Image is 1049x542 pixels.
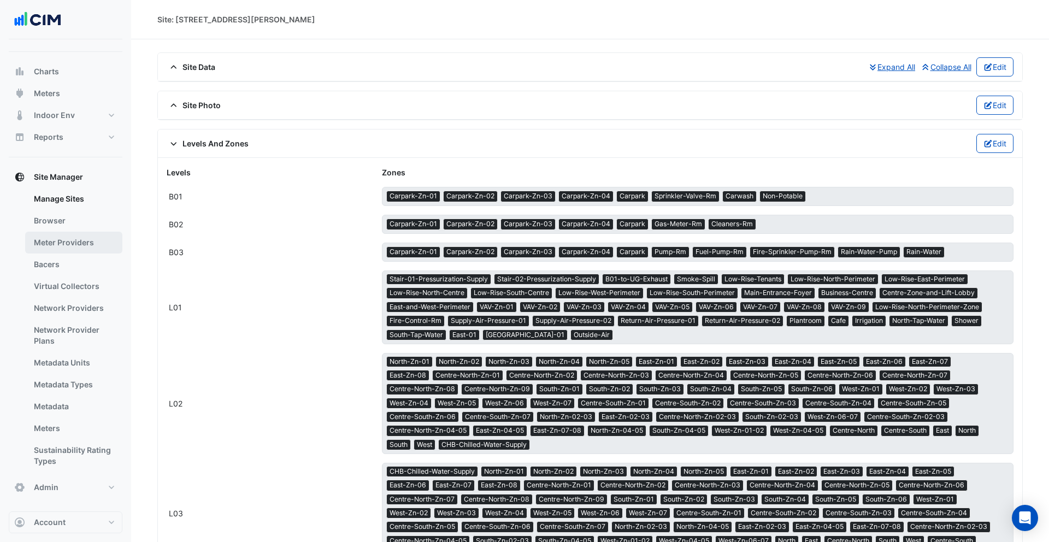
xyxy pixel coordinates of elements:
span: Centre-North-Zn-02 [598,480,668,490]
span: Main-Entrance-Foyer [741,288,815,298]
span: Carpark-Zn-04 [559,247,613,257]
span: West-Zn-06-07 [805,412,861,422]
span: Meters [34,88,60,99]
span: South-Zn-03 [711,494,758,504]
span: Centre-South-Zn-02 [652,398,723,408]
span: Low-Rise-East-Perimeter [882,274,968,284]
span: Low-Rise-North-Perimeter-Zone [873,302,982,312]
span: South-Zn-01 [537,384,582,394]
app-icon: Meters [14,88,25,99]
span: Carpark-Zn-04 [559,219,613,229]
span: [GEOGRAPHIC_DATA]-01 [483,330,567,340]
span: Carwash [723,191,756,201]
div: Open Intercom Messenger [1012,505,1038,531]
button: Site Manager [9,166,122,188]
span: South-Zn-04 [687,384,734,394]
span: Site Photo [167,99,221,111]
a: Virtual Collectors [25,275,122,297]
span: Centre-South [881,426,929,435]
span: Centre-North-Zn-02 [506,370,577,380]
a: Network Providers [25,297,122,319]
span: Fuel-Pump-Rm [693,247,746,257]
span: East-Zn-02 [775,467,817,476]
span: Centre-North-Zn-09 [536,494,607,504]
span: VAV-Zn-09 [828,302,869,312]
button: Expand All [868,57,916,76]
span: South-Zn-06 [863,494,910,504]
span: Low-Rise-Tenants [722,274,784,284]
button: Account [9,511,122,533]
span: South-Zn-02-03 [742,412,801,422]
button: Edit [976,96,1014,115]
span: Pump-Rm [652,247,689,257]
span: Return-Air-Pressure-01 [618,316,698,326]
span: East-01 [450,330,479,340]
span: East-Zn-04-05 [473,426,527,435]
span: North-Zn-02-03 [537,412,595,422]
span: West-Zn-01-02 [712,426,767,435]
span: East-Zn-08 [478,480,520,490]
span: Fire-Control-Rm [387,316,444,326]
span: East-Zn-06 [863,357,905,367]
span: Carpark-Zn-01 [387,191,440,201]
span: East-Zn-02 [681,357,722,367]
span: West-Zn-06 [482,398,527,408]
span: Centre-South-Zn-02-03 [864,412,947,422]
span: Centre-North-Zn-08 [387,384,458,394]
span: West-Zn-06 [578,508,622,518]
span: South-Zn-04-05 [650,426,708,435]
span: North-Zn-02 [436,357,482,367]
span: East-Zn-05 [912,467,954,476]
app-icon: Reports [14,132,25,143]
span: Carpark-Zn-02 [444,191,497,201]
span: Rain-Water-Pump [838,247,900,257]
span: North-Zn-01 [387,357,432,367]
span: East-Zn-04 [867,467,909,476]
span: South-Zn-02 [661,494,707,504]
span: East-Zn-03 [726,357,768,367]
span: Centre-South-Zn-05 [387,522,458,532]
a: Meters [25,417,122,439]
span: North-Zn-05 [586,357,632,367]
span: CHB-Chilled-Water-Supply [387,467,478,476]
span: Centre-South-Zn-01 [674,508,744,518]
span: North-Zn-04 [630,467,677,476]
span: South [387,440,410,450]
span: Stair-02-Pressurization-Supply [494,274,599,284]
a: Meter Providers [25,232,122,254]
span: Carpark-Zn-03 [501,247,555,257]
span: VAV-Zn-03 [564,302,604,312]
span: North-Zn-04 [536,357,582,367]
span: Centre-South-Zn-02 [748,508,819,518]
span: East-Zn-02-03 [735,522,789,532]
span: Centre-Zone-and-Lift-Lobby [880,288,977,298]
button: Meters [9,83,122,104]
span: Centre-North-Zn-02-03 [907,522,990,532]
span: West [414,440,435,450]
span: Centre-North-Zn-05 [822,480,892,490]
span: Centre-North-Zn-03 [672,480,743,490]
span: Low-Rise-West-Perimeter [556,288,643,298]
span: South-Zn-06 [788,384,835,394]
span: East-Zn-03 [821,467,863,476]
span: Rain-Water [904,247,944,257]
a: Metadata Units [25,352,122,374]
span: VAV-Zn-05 [652,302,692,312]
a: Manage Sites [25,188,122,210]
span: Centre-South-Zn-03 [727,398,799,408]
span: Centre-North-Zn-05 [730,370,801,380]
span: North-Zn-02 [531,467,576,476]
span: Reports [34,132,63,143]
span: Centre-South-Zn-03 [823,508,894,518]
span: West-Zn-01 [914,494,957,504]
span: VAV-Zn-04 [608,302,649,312]
span: West-Zn-03 [934,384,978,394]
span: Centre-North-Zn-02-03 [656,412,739,422]
span: B02 [169,220,183,229]
span: North-Zn-04-05 [674,522,732,532]
span: Carpark-Zn-02 [444,219,497,229]
span: Centre-South-Zn-07 [462,412,533,422]
span: North-Zn-03 [580,467,627,476]
span: Smoke-Spill [674,274,718,284]
span: Centre-South-Zn-04 [898,508,970,518]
